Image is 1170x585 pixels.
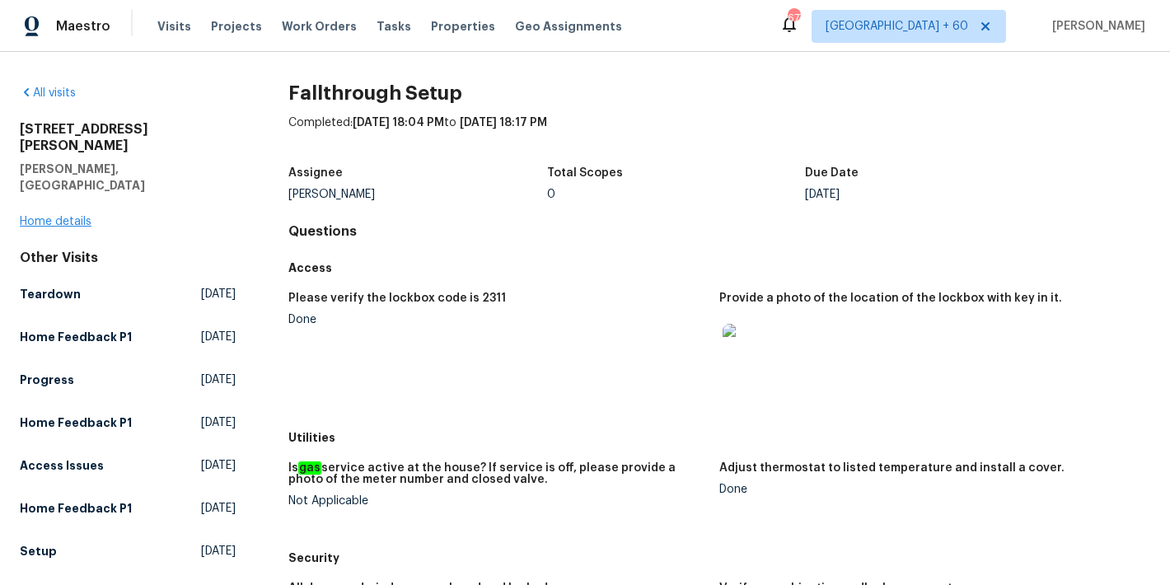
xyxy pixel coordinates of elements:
[20,250,236,266] div: Other Visits
[20,365,236,395] a: Progress[DATE]
[201,286,236,302] span: [DATE]
[20,322,236,352] a: Home Feedback P1[DATE]
[288,115,1150,157] div: Completed: to
[719,462,1065,474] h5: Adjust thermostat to listed temperature and install a cover.
[719,292,1062,304] h5: Provide a photo of the location of the lockbox with key in it.
[288,260,1150,276] h5: Access
[20,451,236,480] a: Access Issues[DATE]
[288,429,1150,446] h5: Utilities
[288,550,1150,566] h5: Security
[515,18,622,35] span: Geo Assignments
[288,189,547,200] div: [PERSON_NAME]
[201,414,236,431] span: [DATE]
[788,10,799,26] div: 677
[20,372,74,388] h5: Progress
[20,216,91,227] a: Home details
[20,286,81,302] h5: Teardown
[719,484,1137,495] div: Done
[288,167,343,179] h5: Assignee
[157,18,191,35] span: Visits
[20,329,132,345] h5: Home Feedback P1
[288,462,706,485] h5: Is service active at the house? If service is off, please provide a photo of the meter number and...
[460,117,547,129] span: [DATE] 18:17 PM
[20,536,236,566] a: Setup[DATE]
[547,189,806,200] div: 0
[20,161,236,194] h5: [PERSON_NAME], [GEOGRAPHIC_DATA]
[20,543,57,559] h5: Setup
[20,121,236,154] h2: [STREET_ADDRESS][PERSON_NAME]
[211,18,262,35] span: Projects
[288,85,1150,101] h2: Fallthrough Setup
[377,21,411,32] span: Tasks
[282,18,357,35] span: Work Orders
[20,87,76,99] a: All visits
[201,543,236,559] span: [DATE]
[20,279,236,309] a: Teardown[DATE]
[805,167,859,179] h5: Due Date
[20,408,236,438] a: Home Feedback P1[DATE]
[353,117,444,129] span: [DATE] 18:04 PM
[288,495,706,507] div: Not Applicable
[431,18,495,35] span: Properties
[288,223,1150,240] h4: Questions
[20,494,236,523] a: Home Feedback P1[DATE]
[20,414,132,431] h5: Home Feedback P1
[20,457,104,474] h5: Access Issues
[201,372,236,388] span: [DATE]
[288,314,706,325] div: Done
[1046,18,1145,35] span: [PERSON_NAME]
[288,292,506,304] h5: Please verify the lockbox code is 2311
[201,500,236,517] span: [DATE]
[826,18,968,35] span: [GEOGRAPHIC_DATA] + 60
[20,500,132,517] h5: Home Feedback P1
[201,457,236,474] span: [DATE]
[201,329,236,345] span: [DATE]
[56,18,110,35] span: Maestro
[547,167,623,179] h5: Total Scopes
[298,461,321,475] em: gas
[805,189,1064,200] div: [DATE]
